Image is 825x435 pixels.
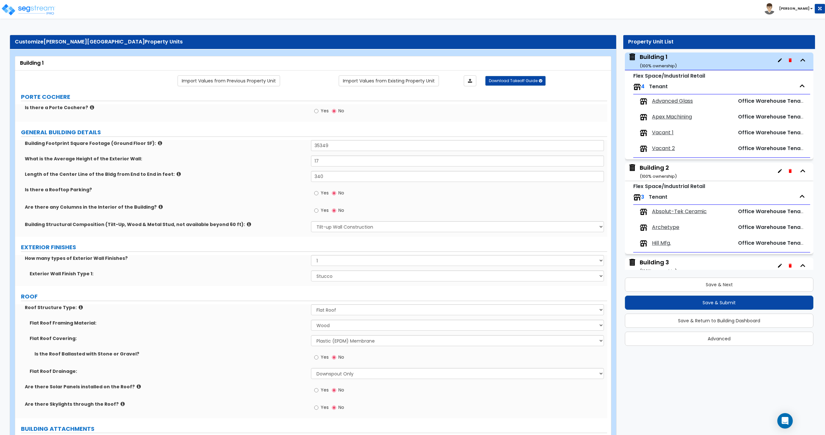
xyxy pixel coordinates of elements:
[464,75,476,86] a: Import the dynamic attributes value through Excel sheet
[633,194,641,201] img: tenants.png
[314,108,318,115] input: Yes
[649,193,667,201] span: Tenant
[779,6,810,11] b: [PERSON_NAME]
[30,368,306,374] label: Flat Roof Drainage:
[640,129,647,137] img: tenants.png
[137,384,141,389] i: click for more info!
[90,105,94,110] i: click for more info!
[21,128,607,137] label: GENERAL BUILDING DETAILS
[338,190,344,196] span: No
[738,129,806,136] span: Office Warehouse Tenant
[628,53,677,69] span: Building 1
[652,208,707,215] span: Absolut-Tek Ceramic
[738,145,806,152] span: Office Warehouse Tenant
[652,224,679,231] span: Archetype
[25,221,306,228] label: Building Structural Composition (Tilt-Up, Wood & Metal Stud, not available beyond 60 ft):
[640,224,647,232] img: tenants.png
[738,113,806,120] span: Office Warehouse Tenant
[321,207,329,213] span: Yes
[21,292,607,301] label: ROOF
[25,171,306,177] label: Length of the Center Line of the Bldg from End to End in feet:
[625,278,813,292] button: Save & Next
[738,97,806,105] span: Office Warehouse Tenant
[641,83,645,90] span: 4
[21,425,607,433] label: BUILDING ATTACHMENTS
[332,387,336,394] input: No
[25,383,306,390] label: Are there Solar Panels installed on the Roof?
[158,141,162,146] i: click for more info!
[652,113,692,121] span: Apex Machining
[25,304,306,311] label: Roof Structure Type:
[34,351,306,357] label: Is the Roof Ballasted with Stone or Gravel?
[628,38,810,46] div: Property Unit List
[738,208,806,215] span: Office Warehouse Tenant
[332,207,336,214] input: No
[485,76,546,86] button: Download Takeoff Guide
[625,314,813,328] button: Save & Return to Building Dashboard
[314,190,318,197] input: Yes
[21,243,607,251] label: EXTERIOR FINISHES
[633,72,705,80] small: Flex Space/Industrial Retail
[321,354,329,360] span: Yes
[628,258,636,267] img: building.svg
[321,108,329,114] span: Yes
[44,38,145,45] span: [PERSON_NAME][GEOGRAPHIC_DATA]
[321,404,329,411] span: Yes
[640,113,647,121] img: tenants.png
[178,75,280,86] a: Import the dynamic attribute values from previous properties.
[338,354,344,360] span: No
[79,305,83,310] i: click for more info!
[25,156,306,162] label: What is the Average Height of the Exterior Wall:
[314,387,318,394] input: Yes
[338,207,344,213] span: No
[177,172,181,176] i: click for more info!
[21,93,607,101] label: PORTE COCHERE
[640,208,647,216] img: tenants.png
[649,83,668,90] span: Tenant
[25,401,306,407] label: Are there Skylights through the Roof?
[314,207,318,214] input: Yes
[332,108,336,115] input: No
[628,258,677,275] span: Building 3
[640,164,677,180] div: Building 2
[25,186,306,193] label: Is there a Rooftop Parking?
[159,204,163,209] i: click for more info!
[30,270,306,277] label: Exterior Wall Finish Type 1:
[338,108,344,114] span: No
[332,190,336,197] input: No
[640,98,647,105] img: tenants.png
[25,140,306,147] label: Building Footprint Square Footage (Ground Floor SF):
[15,38,611,46] div: Customize Property Units
[652,129,674,137] span: Vacant 1
[338,387,344,393] span: No
[332,354,336,361] input: No
[640,258,677,275] div: Building 3
[332,404,336,411] input: No
[628,164,677,180] span: Building 2
[640,53,677,69] div: Building 1
[640,240,647,247] img: tenants.png
[738,239,806,247] span: Office Warehouse Tenant
[321,387,329,393] span: Yes
[625,332,813,346] button: Advanced
[633,83,641,91] img: tenants.png
[121,402,125,406] i: click for more info!
[25,104,306,111] label: Is there a Porte Cochere?
[25,204,306,210] label: Are there any Columns in the Interior of the Building?
[338,404,344,411] span: No
[628,53,636,61] img: building.svg
[314,404,318,411] input: Yes
[1,3,56,16] img: logo_pro_r.png
[314,354,318,361] input: Yes
[640,173,677,179] small: ( 100 % ownership)
[738,223,806,231] span: Office Warehouse Tenant
[652,240,671,247] span: Hill Mfg.
[321,190,329,196] span: Yes
[489,78,538,83] span: Download Takeoff Guide
[640,145,647,153] img: tenants.png
[625,296,813,310] button: Save & Submit
[247,222,251,227] i: click for more info!
[640,63,677,69] small: ( 100 % ownership)
[30,335,306,342] label: Flat Roof Covering:
[777,413,793,429] div: Open Intercom Messenger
